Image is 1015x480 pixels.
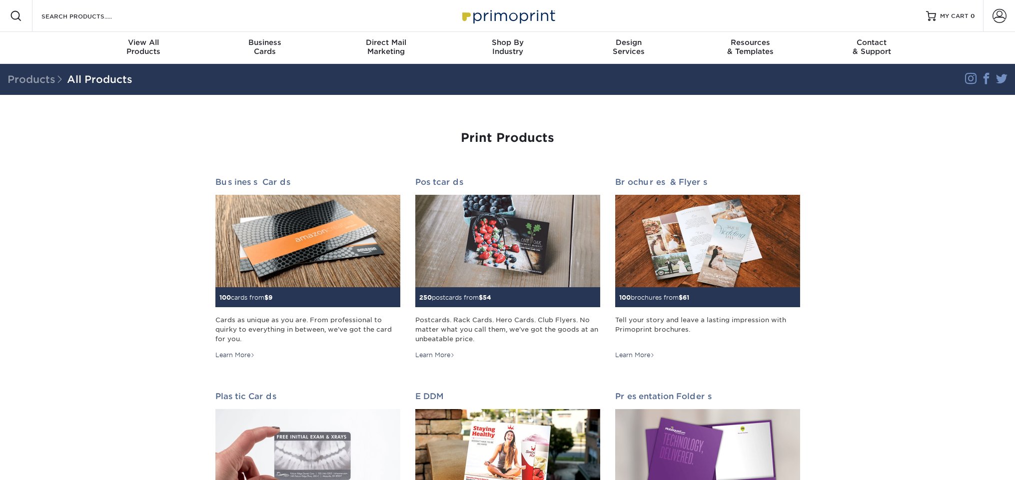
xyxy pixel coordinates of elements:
a: All Products [67,73,132,85]
span: View All [83,38,204,47]
h2: Plastic Cards [215,392,400,401]
span: Design [568,38,690,47]
div: & Templates [690,38,811,56]
h2: Brochures & Flyers [615,177,800,187]
div: Cards [204,38,325,56]
span: $ [479,294,483,301]
span: Products [7,73,67,85]
h2: Presentation Folders [615,392,800,401]
span: Business [204,38,325,47]
a: Business Cards 100cards from$9 Cards as unique as you are. From professional to quirky to everyth... [215,177,400,360]
a: BusinessCards [204,32,325,64]
img: Business Cards [215,195,400,287]
span: 54 [483,294,491,301]
a: Resources& Templates [690,32,811,64]
div: Tell your story and leave a lasting impression with Primoprint brochures. [615,315,800,344]
span: 250 [419,294,432,301]
div: Products [83,38,204,56]
span: Shop By [447,38,568,47]
img: Brochures & Flyers [615,195,800,287]
h1: Print Products [215,131,800,145]
span: 9 [268,294,272,301]
div: Learn More [615,351,655,360]
div: Marketing [325,38,447,56]
div: Learn More [415,351,455,360]
small: postcards from [419,294,491,301]
span: MY CART [940,12,969,20]
a: Postcards 250postcards from$54 Postcards. Rack Cards. Hero Cards. Club Flyers. No matter what you... [415,177,600,360]
span: Contact [811,38,933,47]
small: brochures from [619,294,689,301]
h2: Postcards [415,177,600,187]
img: Primoprint [458,5,558,26]
span: $ [679,294,683,301]
div: & Support [811,38,933,56]
span: 0 [971,12,975,19]
a: Shop ByIndustry [447,32,568,64]
a: View AllProducts [83,32,204,64]
span: 100 [619,294,631,301]
span: Resources [690,38,811,47]
input: SEARCH PRODUCTS..... [40,10,138,22]
span: 100 [219,294,231,301]
a: DesignServices [568,32,690,64]
a: Brochures & Flyers 100brochures from$61 Tell your story and leave a lasting impression with Primo... [615,177,800,360]
span: 61 [683,294,689,301]
div: Postcards. Rack Cards. Hero Cards. Club Flyers. No matter what you call them, we've got the goods... [415,315,600,344]
h2: EDDM [415,392,600,401]
small: cards from [219,294,272,301]
a: Direct MailMarketing [325,32,447,64]
h2: Business Cards [215,177,400,187]
img: Postcards [415,195,600,287]
div: Services [568,38,690,56]
div: Industry [447,38,568,56]
div: Learn More [215,351,255,360]
div: Cards as unique as you are. From professional to quirky to everything in between, we've got the c... [215,315,400,344]
a: Contact& Support [811,32,933,64]
span: Direct Mail [325,38,447,47]
span: $ [264,294,268,301]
